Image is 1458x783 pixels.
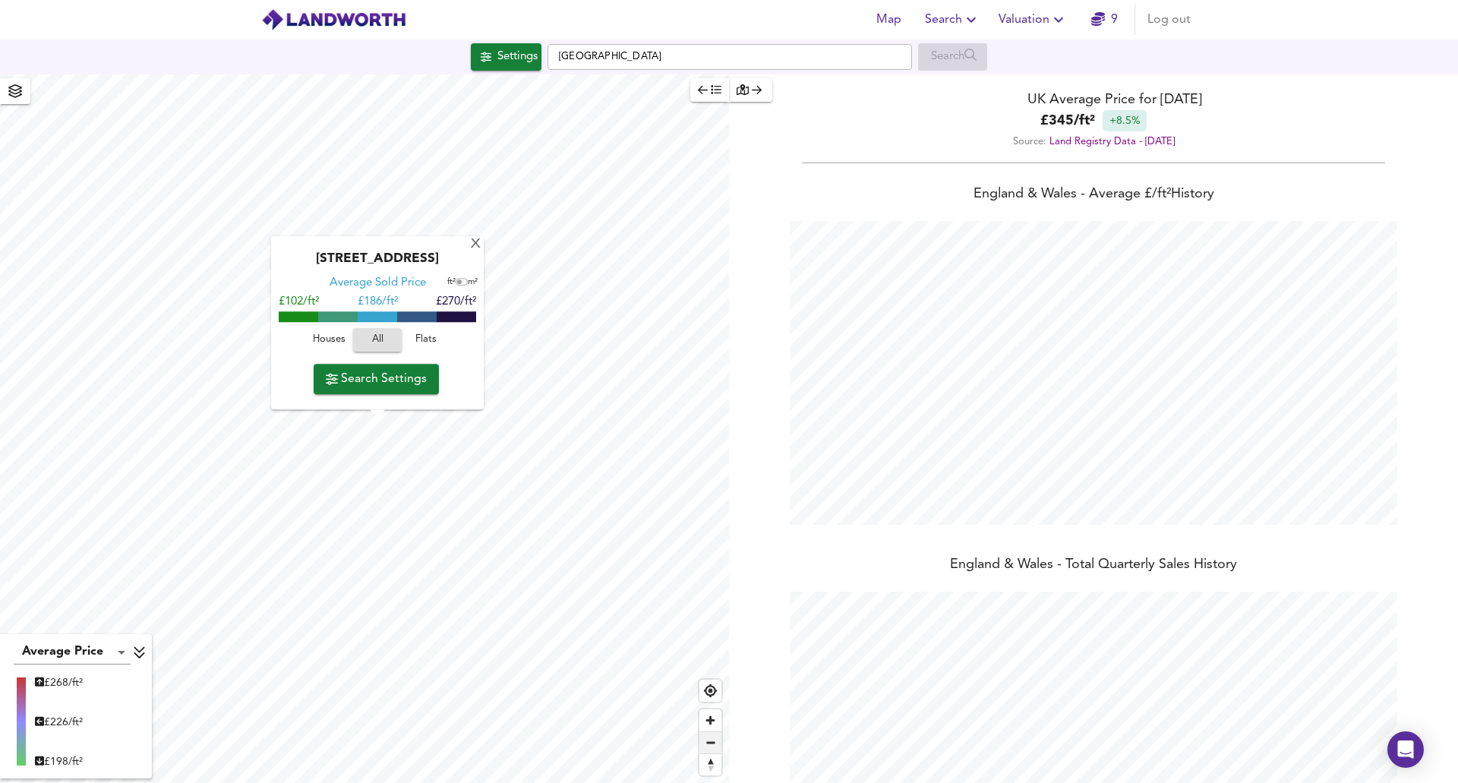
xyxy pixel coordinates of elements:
div: UK Average Price for [DATE] [729,90,1458,110]
img: logo [261,8,406,31]
div: Click to configure Search Settings [471,43,541,71]
div: £ 226/ft² [35,715,83,730]
span: Valuation [999,9,1068,30]
div: Settings [497,47,538,67]
span: £270/ft² [436,297,476,308]
span: £102/ft² [279,297,319,308]
span: m² [468,279,478,287]
span: Map [870,9,907,30]
button: Zoom in [699,709,721,731]
a: 9 [1091,9,1118,30]
span: £ 186/ft² [358,297,398,308]
button: Valuation [993,5,1074,35]
div: X [469,238,482,252]
span: ft² [447,279,456,287]
button: Flats [402,329,450,352]
span: Houses [308,332,349,349]
span: Log out [1147,9,1191,30]
div: Enable a Source before running a Search [918,43,987,71]
div: Open Intercom Messenger [1387,731,1424,768]
div: Source: [729,131,1458,152]
div: £ 268/ft² [35,675,83,690]
div: Average Sold Price [330,276,426,292]
input: Enter a location... [548,44,912,70]
button: Zoom out [699,731,721,753]
button: Find my location [699,680,721,702]
div: +8.5% [1103,110,1147,131]
span: All [361,332,394,349]
div: England & Wales - Total Quarterly Sales History [729,555,1458,576]
button: 9 [1080,5,1128,35]
div: England & Wales - Average £/ ft² History [729,185,1458,206]
button: Map [864,5,913,35]
span: Search [925,9,980,30]
div: £ 198/ft² [35,754,83,769]
button: Search [919,5,986,35]
button: Search Settings [314,364,439,394]
span: Search Settings [326,368,427,390]
b: £ 345 / ft² [1040,111,1095,131]
button: Houses [305,329,353,352]
button: Log out [1141,5,1197,35]
a: Land Registry Data - [DATE] [1049,137,1175,147]
div: Average Price [14,640,131,665]
button: All [353,329,402,352]
button: Settings [471,43,541,71]
span: Flats [406,332,447,349]
div: [STREET_ADDRESS] [279,252,476,276]
button: Reset bearing to north [699,753,721,775]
